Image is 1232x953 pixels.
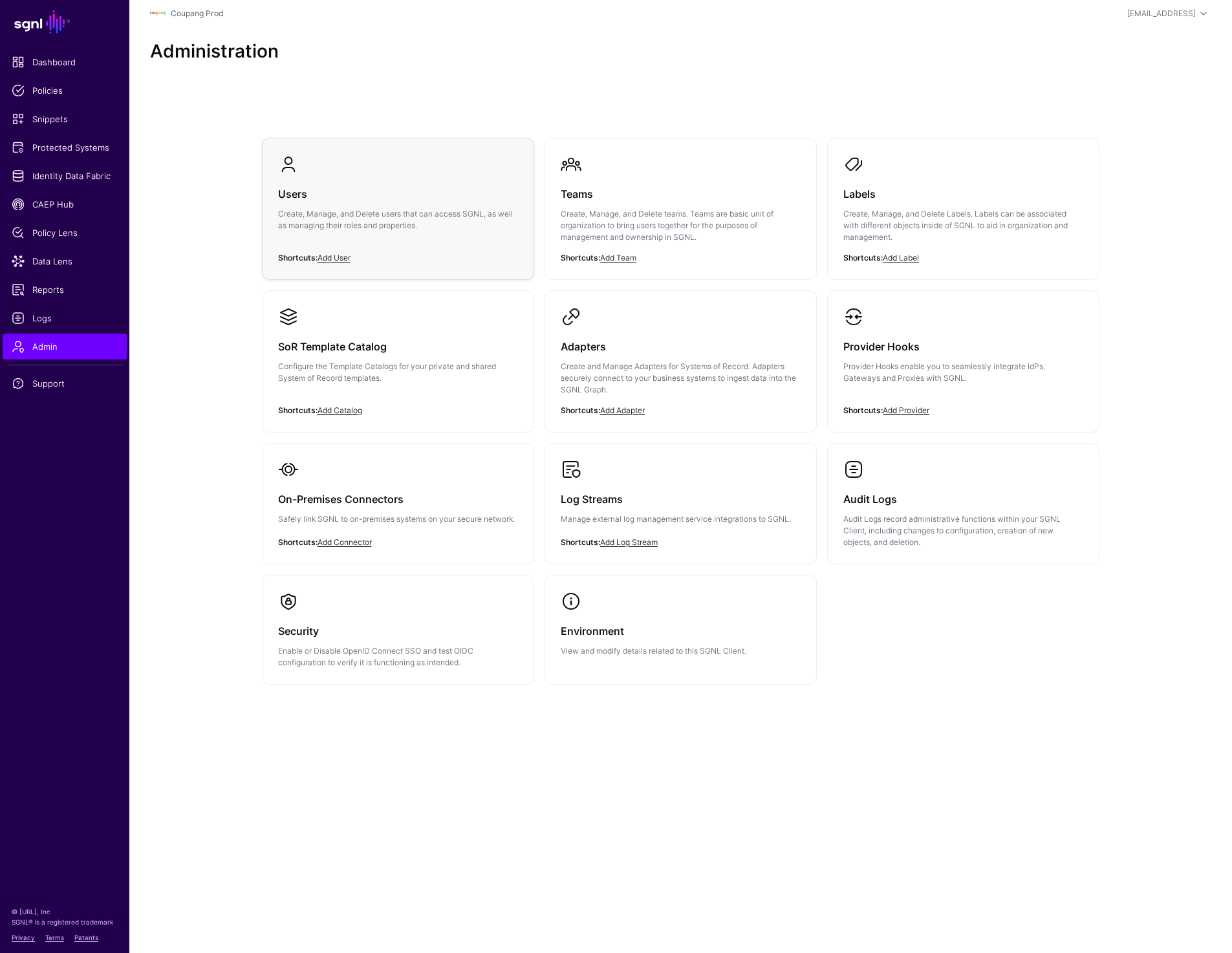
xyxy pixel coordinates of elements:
p: Enable or Disable OpenID Connect SSO and test OIDC configuration to verify it is functioning as i... [278,645,518,669]
p: Create, Manage, and Delete teams. Teams are basic unit of organization to bring users together fo... [561,208,801,243]
a: TeamsCreate, Manage, and Delete teams. Teams are basic unit of organization to bring users togeth... [545,138,816,279]
p: Create and Manage Adapters for Systems of Record. Adapters securely connect to your business syst... [561,361,801,396]
a: SoR Template CatalogConfigure the Template Catalogs for your private and shared System of Record ... [263,291,534,420]
a: Add Label [883,253,919,262]
span: Snippets [12,112,118,125]
a: Data Lens [3,248,127,274]
strong: Shortcuts: [278,405,318,415]
a: LabelsCreate, Manage, and Delete Labels. Labels can be associated with different objects inside o... [828,138,1099,279]
a: Add Log Stream [600,537,658,547]
span: Protected Systems [12,141,118,154]
a: Coupang Prod [171,8,223,18]
p: Audit Logs record administrative functions within your SGNL Client, including changes to configur... [843,513,1083,548]
span: Logs [12,312,118,325]
h3: Adapters [561,337,801,356]
a: CAEP Hub [3,191,127,217]
a: Reports [3,277,127,303]
p: Create, Manage, and Delete Labels. Labels can be associated with different objects inside of SGNL... [843,208,1083,243]
a: Policy Lens [3,220,127,246]
a: Add Catalog [318,405,362,415]
a: Admin [3,334,127,359]
strong: Shortcuts: [278,537,318,547]
strong: Shortcuts: [843,253,883,262]
span: Data Lens [12,255,118,268]
a: AdaptersCreate and Manage Adapters for Systems of Record. Adapters securely connect to your busin... [545,291,816,432]
h3: Log Streams [561,490,801,508]
a: Terms [45,934,64,941]
strong: Shortcuts: [843,405,883,415]
h3: Audit Logs [843,490,1083,508]
a: SecurityEnable or Disable OpenID Connect SSO and test OIDC configuration to verify it is function... [263,575,534,684]
p: Create, Manage, and Delete users that can access SGNL, as well as managing their roles and proper... [278,208,518,231]
p: SGNL® is a registered trademark [12,917,118,927]
a: EnvironmentView and modify details related to this SGNL Client. [545,575,816,672]
span: Policies [12,84,118,97]
a: Add Provider [883,405,929,415]
span: Support [12,377,118,390]
span: CAEP Hub [12,198,118,211]
a: Add Connector [318,537,372,547]
a: Add User [318,253,351,262]
span: Admin [12,340,118,353]
strong: Shortcuts: [278,253,318,262]
h3: SoR Template Catalog [278,337,518,356]
strong: Shortcuts: [561,405,600,415]
span: Dashboard [12,56,118,69]
h3: On-Premises Connectors [278,490,518,508]
h3: Teams [561,185,801,203]
a: UsersCreate, Manage, and Delete users that can access SGNL, as well as managing their roles and p... [263,138,534,268]
a: Dashboard [3,49,127,75]
p: Manage external log management service integrations to SGNL. [561,513,801,525]
h3: Provider Hooks [843,337,1083,356]
a: Add Team [600,253,636,262]
a: Provider HooksProvider Hooks enable you to seamlessly integrate IdPs, Gateways and Proxies with S... [828,291,1099,420]
span: Identity Data Fabric [12,169,118,182]
p: Configure the Template Catalogs for your private and shared System of Record templates. [278,361,518,384]
a: Patents [74,934,98,941]
h2: Administration [150,41,1211,63]
p: Safely link SGNL to on-premises systems on your secure network. [278,513,518,525]
h3: Labels [843,185,1083,203]
img: svg+xml;base64,PHN2ZyBpZD0iTG9nbyIgeG1sbnM9Imh0dHA6Ly93d3cudzMub3JnLzIwMDAvc3ZnIiB3aWR0aD0iMTIxLj... [150,6,166,21]
a: On-Premises ConnectorsSafely link SGNL to on-premises systems on your secure network. [263,444,534,561]
p: View and modify details related to this SGNL Client. [561,645,801,657]
a: Log StreamsManage external log management service integrations to SGNL. [545,444,816,561]
strong: Shortcuts: [561,537,600,547]
h3: Users [278,185,518,203]
p: © [URL], Inc [12,906,118,917]
a: Protected Systems [3,134,127,160]
a: Snippets [3,106,127,132]
a: Identity Data Fabric [3,163,127,189]
a: Audit LogsAudit Logs record administrative functions within your SGNL Client, including changes t... [828,444,1099,564]
a: SGNL [8,8,122,36]
a: Policies [3,78,127,103]
h3: Security [278,622,518,640]
strong: Shortcuts: [561,253,600,262]
div: [EMAIL_ADDRESS] [1127,8,1196,19]
p: Provider Hooks enable you to seamlessly integrate IdPs, Gateways and Proxies with SGNL. [843,361,1083,384]
a: Logs [3,305,127,331]
a: Privacy [12,934,35,941]
span: Reports [12,283,118,296]
span: Policy Lens [12,226,118,239]
h3: Environment [561,622,801,640]
a: Add Adapter [600,405,645,415]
